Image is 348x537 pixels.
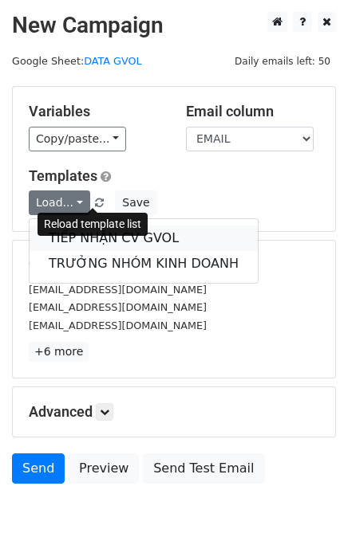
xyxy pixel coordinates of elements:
[29,167,97,184] a: Templates
[186,103,319,120] h5: Email column
[29,301,207,313] small: [EMAIL_ADDRESS][DOMAIN_NAME]
[268,461,348,537] iframe: Chat Widget
[69,453,139,484] a: Preview
[29,127,126,151] a: Copy/paste...
[84,55,141,67] a: DATA GVOL
[30,225,258,251] a: TIẾP NHẬN CV GVOL
[29,103,162,120] h5: Variables
[29,284,207,296] small: [EMAIL_ADDRESS][DOMAIN_NAME]
[38,213,148,236] div: Reload template list
[143,453,264,484] a: Send Test Email
[30,251,258,276] a: TRƯỞNG NHÓM KINH DOANH
[229,55,336,67] a: Daily emails left: 50
[12,453,65,484] a: Send
[29,190,90,215] a: Load...
[12,12,336,39] h2: New Campaign
[29,342,89,362] a: +6 more
[115,190,156,215] button: Save
[29,319,207,331] small: [EMAIL_ADDRESS][DOMAIN_NAME]
[229,53,336,70] span: Daily emails left: 50
[29,403,319,421] h5: Advanced
[12,55,142,67] small: Google Sheet:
